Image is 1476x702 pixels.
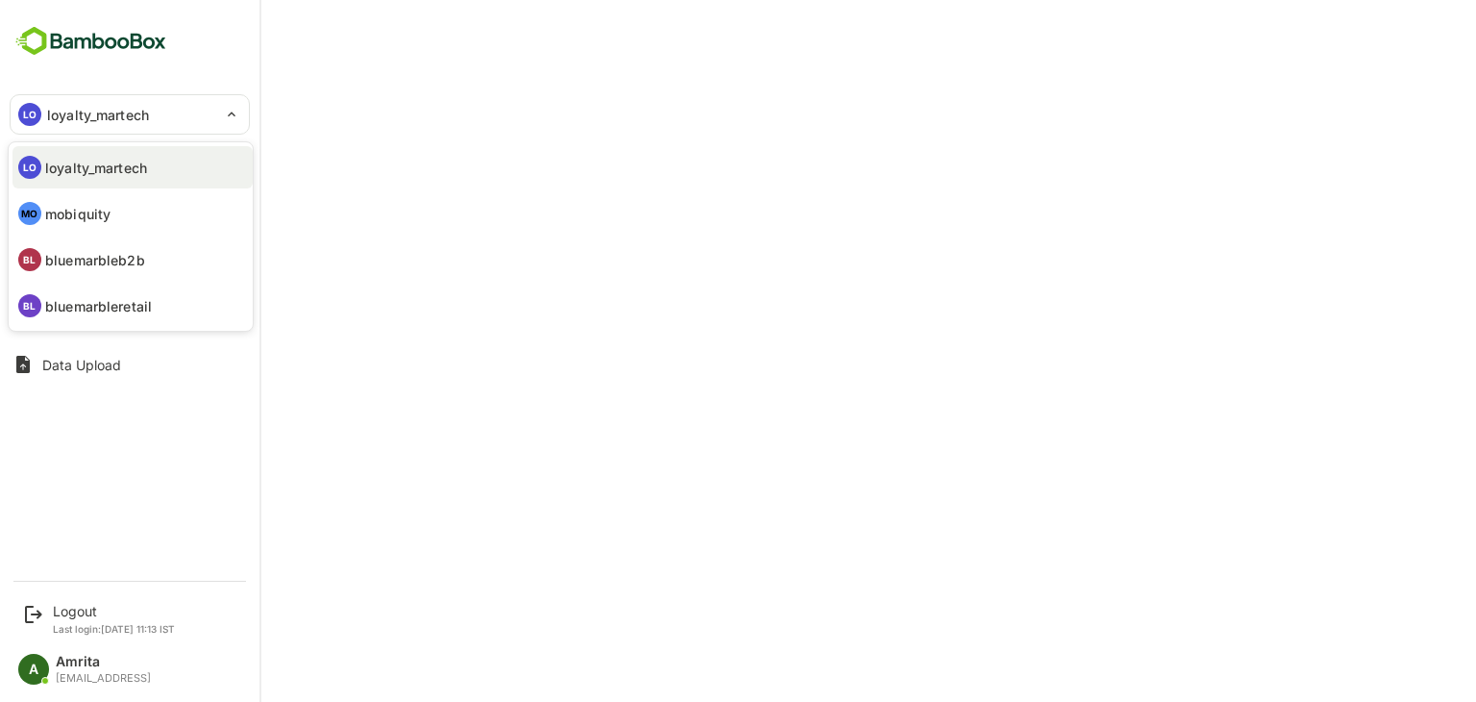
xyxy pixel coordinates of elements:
p: loyalty_martech [45,158,147,178]
p: bluemarbleb2b [45,250,145,270]
p: mobiquity [45,204,111,224]
div: BL [18,248,41,271]
div: LO [18,156,41,179]
p: bluemarbleretail [45,296,152,316]
div: MO [18,202,41,225]
div: BL [18,294,41,317]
